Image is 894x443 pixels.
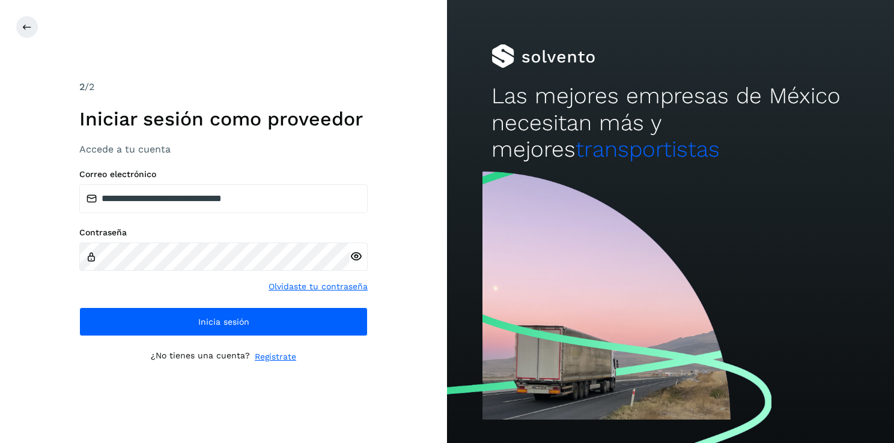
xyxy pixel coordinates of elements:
[79,107,368,130] h1: Iniciar sesión como proveedor
[269,280,368,293] a: Olvidaste tu contraseña
[151,351,250,363] p: ¿No tienes una cuenta?
[576,136,720,162] span: transportistas
[79,307,368,336] button: Inicia sesión
[79,143,368,155] h3: Accede a tu cuenta
[79,80,368,94] div: /2
[79,169,368,179] label: Correo electrónico
[255,351,296,363] a: Regístrate
[491,83,849,163] h2: Las mejores empresas de México necesitan más y mejores
[198,318,249,326] span: Inicia sesión
[79,81,85,92] span: 2
[79,228,368,238] label: Contraseña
